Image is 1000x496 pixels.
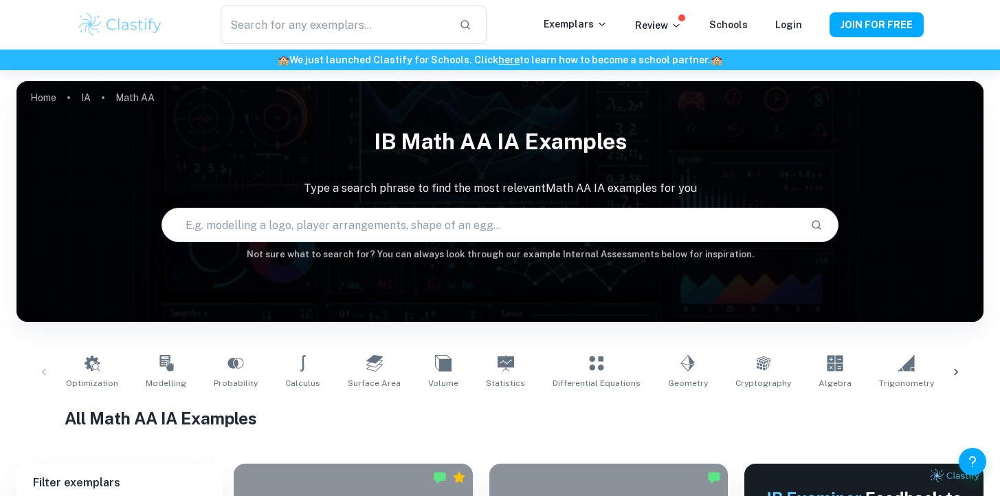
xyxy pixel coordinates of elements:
span: Algebra [819,377,852,389]
span: Cryptography [735,377,791,389]
a: here [498,54,520,65]
h1: All Math AA IA Examples [65,406,935,431]
span: Surface Area [348,377,401,389]
button: Help and Feedback [959,448,986,475]
p: Review [635,18,682,33]
h6: Not sure what to search for? You can always look through our example Internal Assessments below f... [16,248,984,261]
span: Differential Equations [553,377,641,389]
span: Trigonometry [879,377,934,389]
input: Search for any exemplars... [221,6,447,44]
span: Calculus [285,377,320,389]
a: Schools [709,19,748,30]
h6: We just launched Clastify for Schools. Click to learn how to become a school partner. [3,52,997,67]
p: Math AA [115,90,155,105]
h1: IB Math AA IA examples [16,120,984,164]
img: Clastify logo [77,11,164,39]
a: IA [81,88,91,107]
span: Volume [428,377,458,389]
a: Login [775,19,802,30]
button: JOIN FOR FREE [830,12,924,37]
p: Type a search phrase to find the most relevant Math AA IA examples for you [16,180,984,197]
img: Marked [433,471,447,484]
a: Home [30,88,56,107]
input: E.g. modelling a logo, player arrangements, shape of an egg... [162,206,799,244]
span: Statistics [486,377,525,389]
span: Modelling [146,377,186,389]
div: Premium [452,471,466,484]
span: 🏫 [278,54,289,65]
img: Marked [707,471,721,484]
p: Exemplars [544,17,608,32]
span: Geometry [668,377,708,389]
span: Probability [214,377,258,389]
button: Search [805,213,828,237]
span: Optimization [66,377,118,389]
span: 🏫 [711,54,722,65]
